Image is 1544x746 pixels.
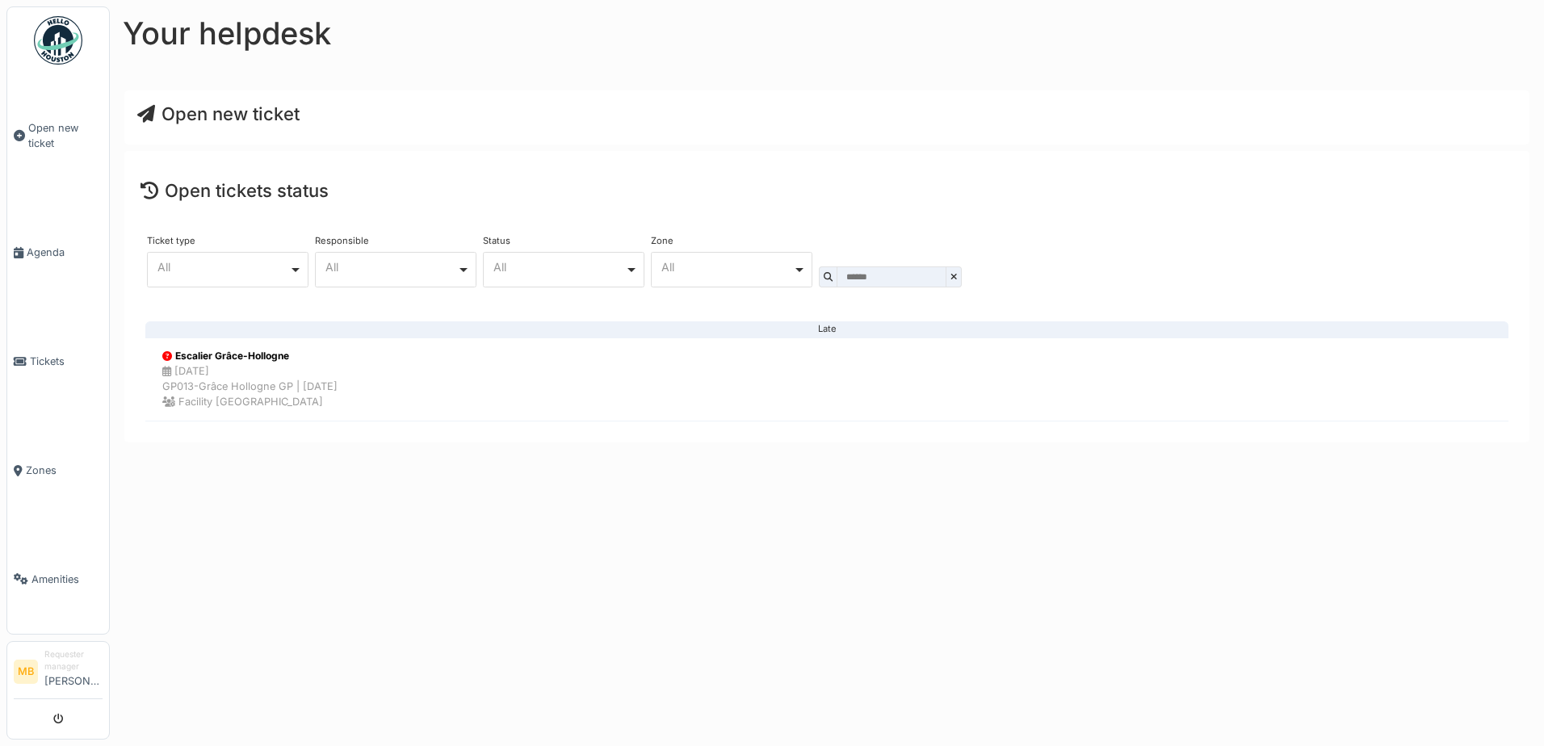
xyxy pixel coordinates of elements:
div: All [325,262,457,271]
div: Late [158,329,1496,330]
a: Amenities [7,525,109,634]
a: Zones [7,416,109,525]
label: Zone [651,237,673,245]
span: Amenities [31,572,103,587]
div: All [661,262,793,271]
div: Requester manager [44,648,103,673]
span: Agenda [27,245,103,260]
span: Tickets [30,354,103,369]
li: [PERSON_NAME] [44,648,103,695]
div: All [493,262,625,271]
div: [DATE] GP013-Grâce Hollogne GP | [DATE] Facility [GEOGRAPHIC_DATA] [162,363,338,410]
a: MB Requester manager[PERSON_NAME] [14,648,103,699]
label: Ticket type [147,237,195,245]
label: Status [483,237,510,245]
div: Escalier Grâce-Hollogne [162,349,338,363]
span: Zones [26,463,103,478]
h4: Open tickets status [141,180,1513,201]
a: Agenda [7,198,109,307]
a: Open new ticket [7,73,109,198]
img: Badge_color-CXgf-gQk.svg [34,16,82,65]
a: Tickets [7,307,109,416]
li: MB [14,660,38,684]
a: Escalier Grâce-Hollogne [DATE]GP013-Grâce Hollogne GP | [DATE] Facility [GEOGRAPHIC_DATA] [145,337,1508,421]
span: Open new ticket [28,120,103,151]
a: Open new ticket [137,103,300,124]
label: Responsible [315,237,369,245]
div: All [157,262,289,271]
